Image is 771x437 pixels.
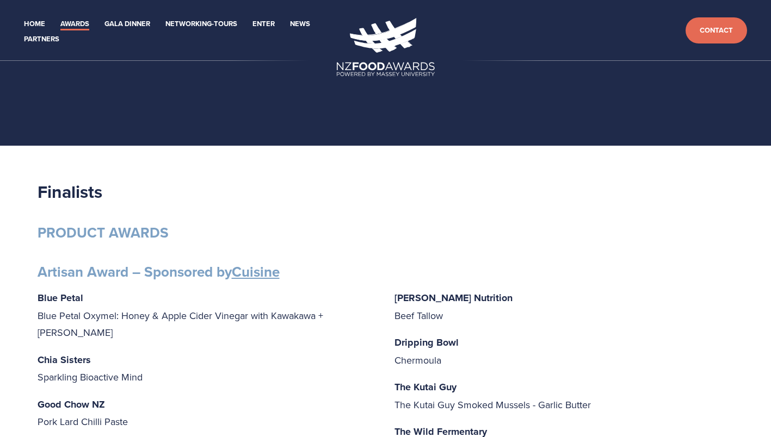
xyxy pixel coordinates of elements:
a: Partners [24,33,59,46]
p: Pork Lard Chilli Paste [38,396,377,430]
strong: PRODUCT AWARDS [38,222,169,243]
a: Cuisine [232,261,280,282]
a: Contact [686,17,747,44]
p: The Kutai Guy Smoked Mussels - Garlic Butter [394,378,734,413]
strong: The Kutai Guy [394,380,457,394]
p: Chermoula [394,334,734,369]
a: Awards [60,18,89,30]
a: Gala Dinner [104,18,150,30]
strong: [PERSON_NAME] Nutrition [394,291,513,305]
a: Home [24,18,45,30]
a: Enter [252,18,275,30]
p: Sparkling Bioactive Mind [38,351,377,386]
strong: Chia Sisters [38,353,91,367]
p: Beef Tallow [394,289,734,324]
strong: Good Chow NZ [38,397,105,411]
strong: Artisan Award – Sponsored by [38,261,280,282]
strong: Blue Petal [38,291,83,305]
strong: Dripping Bowl [394,335,459,349]
strong: Finalists [38,179,102,204]
p: Blue Petal Oxymel: Honey & Apple Cider Vinegar with Kawakawa + [PERSON_NAME] [38,289,377,341]
a: Networking-Tours [165,18,237,30]
a: News [290,18,310,30]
